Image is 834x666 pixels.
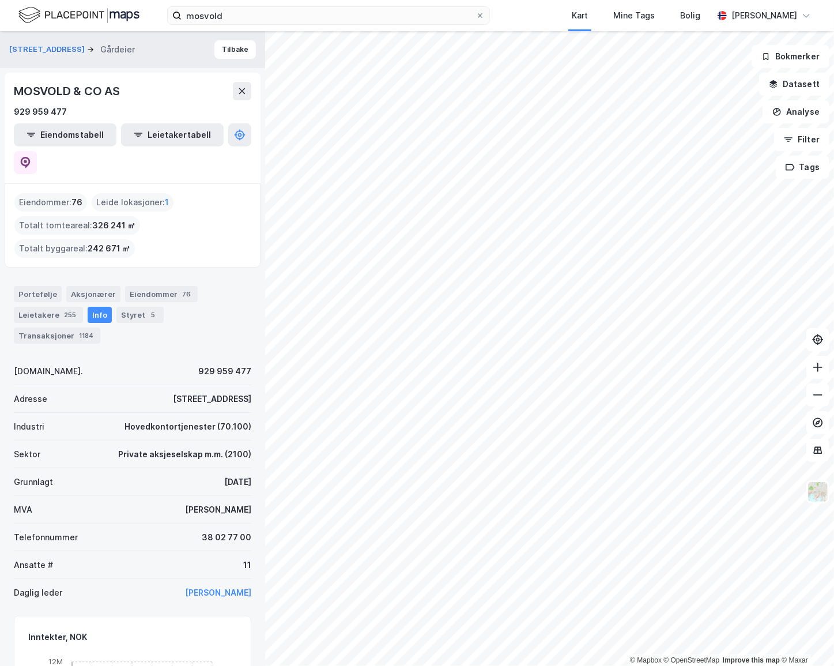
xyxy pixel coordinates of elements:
[723,656,780,664] a: Improve this map
[14,307,83,323] div: Leietakere
[807,481,829,503] img: Z
[182,7,476,24] input: Søk på adresse, matrikkel, gårdeiere, leietakere eller personer
[776,611,834,666] iframe: Chat Widget
[9,44,87,55] button: [STREET_ADDRESS]
[14,216,140,235] div: Totalt tomteareal :
[243,558,251,572] div: 11
[14,328,100,344] div: Transaksjoner
[630,656,662,664] a: Mapbox
[185,503,251,517] div: [PERSON_NAME]
[92,193,173,212] div: Leide lokasjoner :
[71,195,82,209] span: 76
[124,420,251,434] div: Hovedkontortjenester (70.100)
[198,364,251,378] div: 929 959 477
[14,82,122,100] div: MOSVOLD & CO AS
[664,656,720,664] a: OpenStreetMap
[14,105,67,119] div: 929 959 477
[66,286,120,302] div: Aksjonærer
[14,123,116,146] button: Eiendomstabell
[92,219,135,232] span: 326 241 ㎡
[18,5,139,25] img: logo.f888ab2527a4732fd821a326f86c7f29.svg
[173,392,251,406] div: [STREET_ADDRESS]
[118,447,251,461] div: Private aksjeselskap m.m. (2100)
[14,558,53,572] div: Ansatte #
[88,242,130,255] span: 242 671 ㎡
[14,193,87,212] div: Eiendommer :
[116,307,164,323] div: Styret
[180,288,193,300] div: 76
[14,392,47,406] div: Adresse
[759,73,829,96] button: Datasett
[14,586,62,600] div: Daglig leder
[774,128,829,151] button: Filter
[572,9,588,22] div: Kart
[752,45,829,68] button: Bokmerker
[121,123,224,146] button: Leietakertabell
[100,43,135,57] div: Gårdeier
[165,195,169,209] span: 1
[14,530,78,544] div: Telefonnummer
[680,9,700,22] div: Bolig
[125,286,198,302] div: Eiendommer
[14,420,44,434] div: Industri
[214,40,256,59] button: Tilbake
[62,309,78,321] div: 255
[14,475,53,489] div: Grunnlagt
[14,364,83,378] div: [DOMAIN_NAME].
[14,447,40,461] div: Sektor
[48,657,63,666] tspan: 12M
[14,503,32,517] div: MVA
[88,307,112,323] div: Info
[224,475,251,489] div: [DATE]
[14,239,135,258] div: Totalt byggareal :
[14,286,62,302] div: Portefølje
[77,330,96,341] div: 1184
[763,100,829,123] button: Analyse
[776,156,829,179] button: Tags
[28,630,87,644] div: Inntekter, NOK
[731,9,797,22] div: [PERSON_NAME]
[202,530,251,544] div: 38 02 77 00
[613,9,655,22] div: Mine Tags
[148,309,159,321] div: 5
